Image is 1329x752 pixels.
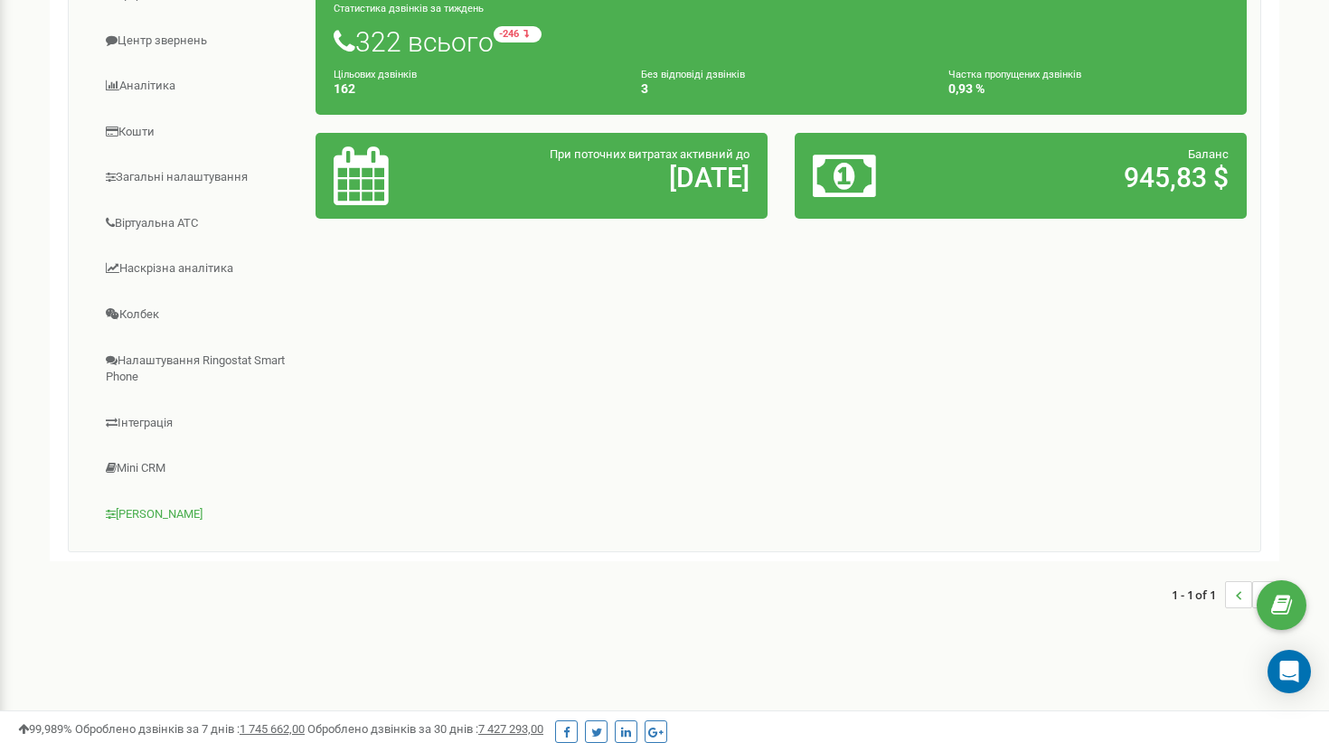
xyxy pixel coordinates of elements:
a: Колбек [82,293,316,337]
a: Наскрізна аналітика [82,247,316,291]
a: Центр звернень [82,19,316,63]
small: Цільових дзвінків [334,69,417,80]
nav: ... [1172,563,1279,626]
a: Налаштування Ringostat Smart Phone [82,339,316,399]
span: Оброблено дзвінків за 7 днів : [75,722,305,736]
u: 7 427 293,00 [478,722,543,736]
h4: 0,93 % [948,82,1229,96]
small: Без відповіді дзвінків [641,69,745,80]
h2: 945,83 $ [960,163,1229,193]
span: При поточних витратах активний до [550,147,749,161]
u: 1 745 662,00 [240,722,305,736]
h1: 322 всього [334,26,1229,57]
div: Open Intercom Messenger [1268,650,1311,693]
a: Аналiтика [82,64,316,108]
a: Інтеграція [82,401,316,446]
span: Баланс [1188,147,1229,161]
a: [PERSON_NAME] [82,493,316,537]
h2: [DATE] [481,163,749,193]
a: Mini CRM [82,446,316,491]
span: Оброблено дзвінків за 30 днів : [307,722,543,736]
small: Частка пропущених дзвінків [948,69,1081,80]
a: Віртуальна АТС [82,202,316,246]
a: Кошти [82,110,316,155]
span: 99,989% [18,722,72,736]
a: Загальні налаштування [82,155,316,200]
h4: 3 [641,82,921,96]
h4: 162 [334,82,614,96]
span: 1 - 1 of 1 [1172,581,1225,608]
small: Статистика дзвінків за тиждень [334,3,484,14]
small: -246 [494,26,542,42]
